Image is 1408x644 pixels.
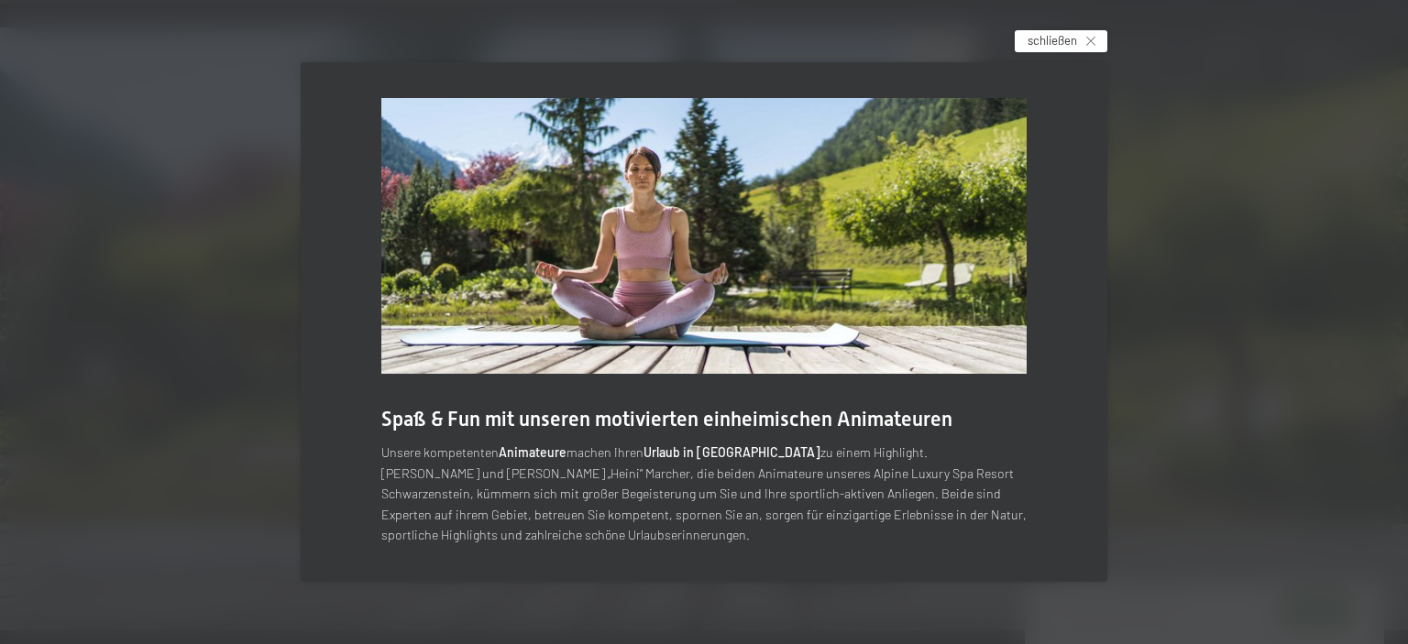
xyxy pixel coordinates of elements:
strong: Urlaub in [GEOGRAPHIC_DATA] [643,444,820,460]
strong: Animateure [499,444,566,460]
img: Aktivurlaub im Wellnesshotel - Hotel mit Fitnessstudio - Yogaraum [381,98,1027,374]
span: schließen [1028,32,1077,49]
p: Unsere kompetenten machen Ihren zu einem Highlight. [PERSON_NAME] und [PERSON_NAME] „Heini“ March... [381,442,1027,546]
span: Spaß & Fun mit unseren motivierten einheimischen Animateuren [381,408,952,431]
